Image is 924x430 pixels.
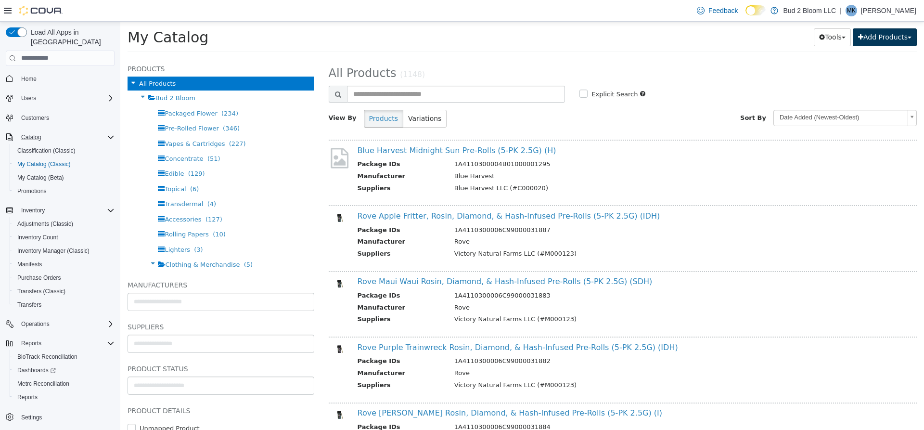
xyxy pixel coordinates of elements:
[327,204,775,216] td: 1A4110300006C99000031887
[13,158,75,170] a: My Catalog (Classic)
[17,338,115,349] span: Reports
[17,112,115,124] span: Customers
[280,49,305,57] small: (1148)
[846,5,857,16] div: Marcus Kirk
[7,300,194,311] h5: Suppliers
[10,285,118,298] button: Transfers (Classic)
[2,111,118,125] button: Customers
[13,245,115,257] span: Inventory Manager (Classic)
[74,224,82,232] span: (3)
[13,158,115,170] span: My Catalog (Classic)
[10,391,118,404] button: Reports
[7,341,194,353] h5: Product Status
[2,130,118,144] button: Catalog
[2,91,118,105] button: Users
[17,318,115,330] span: Operations
[13,299,45,311] a: Transfers
[10,217,118,231] button: Adjustments (Classic)
[654,89,783,104] span: Date Added (Newest-Oldest)
[10,364,118,377] a: Dashboards
[7,383,194,395] h5: Product Details
[653,88,796,104] a: Date Added (Newest-Oldest)
[10,298,118,312] button: Transfers
[282,88,326,106] button: Variations
[13,232,115,243] span: Inventory Count
[13,145,115,156] span: Classification (Classic)
[693,7,731,25] button: Tools
[237,150,327,162] th: Manufacturer
[237,124,436,133] a: Blue Harvest Midnight Sun Pre-Rolls (5-PK 2.5G) (H)
[17,112,53,124] a: Customers
[17,220,73,228] span: Adjustments (Classic)
[68,148,85,156] span: (129)
[327,347,775,359] td: Rove
[13,259,115,270] span: Manifests
[92,209,105,216] span: (10)
[17,73,115,85] span: Home
[10,271,118,285] button: Purchase Orders
[7,41,194,53] h5: Products
[13,185,115,197] span: Promotions
[13,232,62,243] a: Inventory Count
[237,138,327,150] th: Package IDs
[13,218,115,230] span: Adjustments (Classic)
[87,133,100,141] span: (51)
[708,6,738,15] span: Feedback
[17,234,58,241] span: Inventory Count
[17,393,38,401] span: Reports
[237,321,558,330] a: Rove Purple Trainwreck Rosin, Diamond, & Hash-Infused Pre-Rolls (5-PK 2.5G) (IDH)
[17,301,41,309] span: Transfers
[17,131,115,143] span: Catalog
[208,190,230,202] img: 150
[13,172,68,183] a: My Catalog (Beta)
[13,286,69,297] a: Transfers (Classic)
[21,133,41,141] span: Catalog
[45,239,119,247] span: Clothing & Merchandise
[44,224,70,232] span: Lighters
[237,281,327,293] th: Manufacturer
[17,318,53,330] button: Operations
[745,15,746,16] span: Dark Mode
[237,215,327,227] th: Manufacturer
[13,259,46,270] a: Manifests
[2,410,118,424] button: Settings
[17,380,69,388] span: Metrc Reconciliation
[10,231,118,244] button: Inventory Count
[17,338,45,349] button: Reports
[2,317,118,331] button: Operations
[13,351,115,363] span: BioTrack Reconciliation
[13,272,65,284] a: Purchase Orders
[10,244,118,258] button: Inventory Manager (Classic)
[847,5,856,16] span: MK
[10,350,118,364] button: BioTrack Reconciliation
[13,172,115,183] span: My Catalog (Beta)
[208,322,230,334] img: 150
[17,411,115,423] span: Settings
[7,7,88,24] span: My Catalog
[17,73,40,85] a: Home
[10,377,118,391] button: Metrc Reconciliation
[208,92,236,100] span: View By
[44,164,65,171] span: Topical
[327,269,775,281] td: 1A4110300006C99000031883
[19,6,63,15] img: Cova
[327,335,775,347] td: 1A4110300006C99000031882
[2,337,118,350] button: Reports
[17,131,45,143] button: Catalog
[17,92,40,104] button: Users
[17,402,79,412] label: Unmapped Product
[237,347,327,359] th: Manufacturer
[44,133,83,141] span: Concentrate
[327,281,775,293] td: Rove
[327,227,775,239] td: Victory Natural Farms LLC (#M000123)
[469,68,517,78] label: Explicit Search
[2,204,118,217] button: Inventory
[13,286,115,297] span: Transfers (Classic)
[327,162,775,174] td: Blue Harvest LLC (#C000020)
[44,103,98,110] span: Pre-Rolled Flower
[327,293,775,305] td: Victory Natural Farms LLC (#M000123)
[85,194,102,201] span: (127)
[13,378,115,390] span: Metrc Reconciliation
[13,272,115,284] span: Purchase Orders
[237,359,327,371] th: Suppliers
